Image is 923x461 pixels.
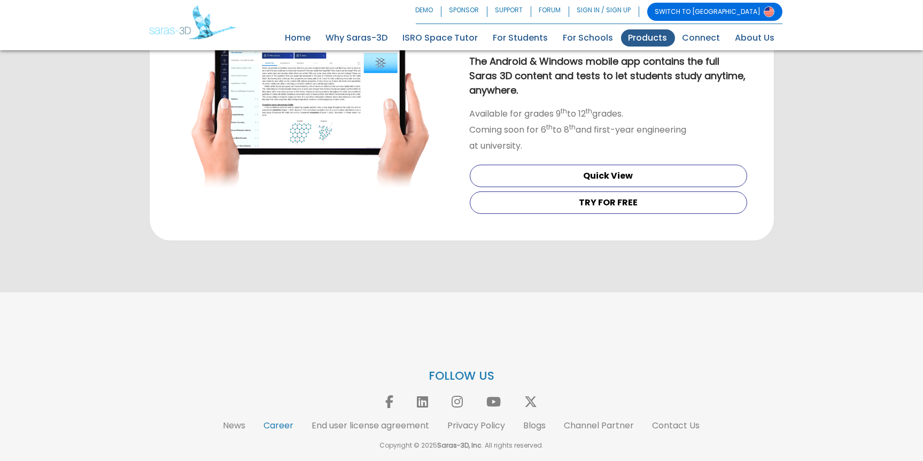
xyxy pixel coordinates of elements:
[653,419,700,432] a: Contact Us
[441,3,487,21] a: SPONSOR
[487,3,531,21] a: SUPPORT
[621,29,675,47] a: Products
[264,419,294,432] a: Career
[570,122,576,132] sup: th
[764,6,774,17] img: Switch to USA
[470,55,746,97] b: The Android & Windows mobile app contains the full Saras 3D content and tests to let students stu...
[564,419,634,432] a: Channel Partner
[223,419,246,432] a: News
[319,29,395,47] a: Why Saras-3D
[486,29,556,47] a: For Students
[437,441,482,450] b: Saras-3D, Inc
[416,3,441,21] a: DEMO
[470,106,747,154] p: Available for grades 9 to 12 grades. Coming soon for 6 to 8 and first-year engineering at univers...
[561,106,568,116] sup: th
[728,29,782,47] a: About Us
[569,3,639,21] a: SIGN IN / SIGN UP
[470,191,747,214] a: TRY FOR FREE
[470,165,747,187] a: Quick View
[556,29,621,47] a: For Schools
[448,419,506,432] a: Privacy Policy
[149,441,774,450] p: Copyright © 2025 . All rights reserved.
[176,23,444,188] img: Saras360 Solo App
[647,3,782,21] a: SWITCH TO [GEOGRAPHIC_DATA]
[547,122,553,132] sup: th
[395,29,486,47] a: ISRO Space Tutor
[586,106,593,116] sup: th
[524,419,546,432] a: Blogs
[675,29,728,47] a: Connect
[312,419,430,432] a: End user license agreement
[278,29,319,47] a: Home
[531,3,569,21] a: FORUM
[149,5,236,40] img: Saras 3D
[149,368,774,384] p: FOLLOW US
